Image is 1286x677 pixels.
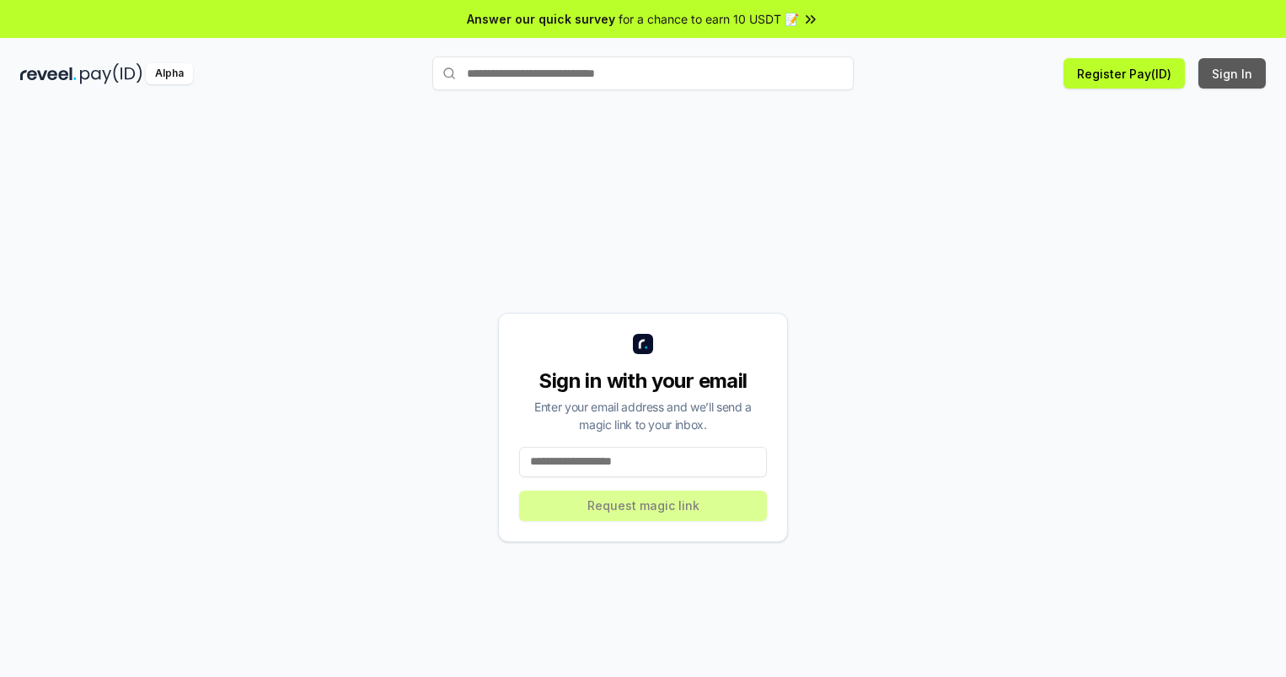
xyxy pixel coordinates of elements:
[1064,58,1185,89] button: Register Pay(ID)
[467,10,615,28] span: Answer our quick survey
[619,10,799,28] span: for a chance to earn 10 USDT 📝
[146,63,193,84] div: Alpha
[519,398,767,433] div: Enter your email address and we’ll send a magic link to your inbox.
[80,63,142,84] img: pay_id
[519,368,767,395] div: Sign in with your email
[633,334,653,354] img: logo_small
[1198,58,1266,89] button: Sign In
[20,63,77,84] img: reveel_dark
